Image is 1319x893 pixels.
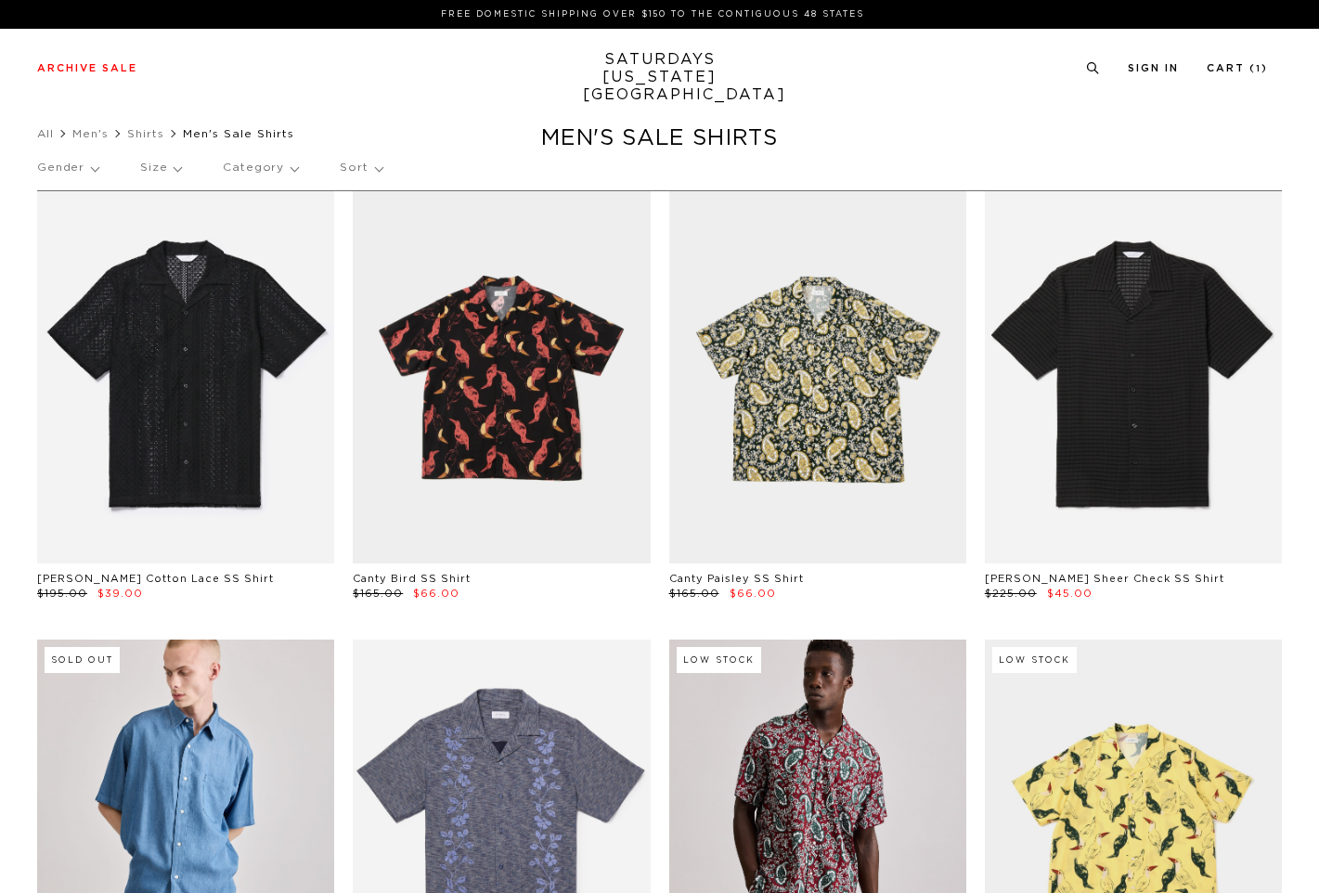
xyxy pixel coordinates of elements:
[669,574,804,584] a: Canty Paisley SS Shirt
[730,589,776,599] span: $66.00
[183,128,294,139] span: Men's Sale Shirts
[140,147,181,189] p: Size
[1128,63,1179,73] a: Sign In
[37,63,137,73] a: Archive Sale
[45,647,120,673] div: Sold Out
[72,128,109,139] a: Men's
[1207,63,1268,73] a: Cart (1)
[985,589,1037,599] span: $225.00
[992,647,1077,673] div: Low Stock
[1256,65,1261,73] small: 1
[583,51,736,104] a: SATURDAYS[US_STATE][GEOGRAPHIC_DATA]
[413,589,459,599] span: $66.00
[37,147,98,189] p: Gender
[37,589,87,599] span: $195.00
[1047,589,1093,599] span: $45.00
[669,589,719,599] span: $165.00
[353,589,403,599] span: $165.00
[127,128,164,139] a: Shirts
[353,574,471,584] a: Canty Bird SS Shirt
[97,589,143,599] span: $39.00
[45,7,1261,21] p: FREE DOMESTIC SHIPPING OVER $150 TO THE CONTIGUOUS 48 STATES
[223,147,298,189] p: Category
[37,128,54,139] a: All
[985,574,1224,584] a: [PERSON_NAME] Sheer Check SS Shirt
[37,574,274,584] a: [PERSON_NAME] Cotton Lace SS Shirt
[340,147,381,189] p: Sort
[677,647,761,673] div: Low Stock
